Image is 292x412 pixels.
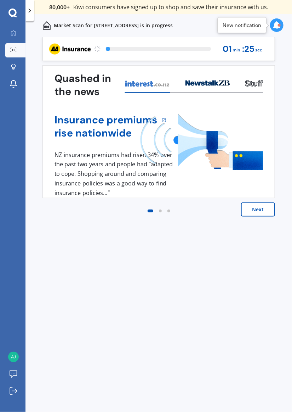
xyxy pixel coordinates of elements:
span: min [233,45,241,55]
span: 01 [223,44,232,54]
div: NZ insurance premiums had risen 34% over the past two years and people had "adapted to cope. Shop... [55,150,176,198]
img: home-and-contents.b802091223b8502ef2dd.svg [42,21,51,30]
span: : 25 [242,44,255,54]
a: rise nationwide [55,127,158,140]
img: media image [141,114,263,170]
button: Next [241,202,275,217]
p: Market Scan for [STREET_ADDRESS] is in progress [54,22,173,29]
a: Insurance premiums [55,114,158,127]
img: cd143d37dab245dfd9906d8032388f41 [8,352,19,362]
div: New notification [223,22,261,29]
h3: Quashed in the news [55,72,125,99]
span: sec [256,45,262,55]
